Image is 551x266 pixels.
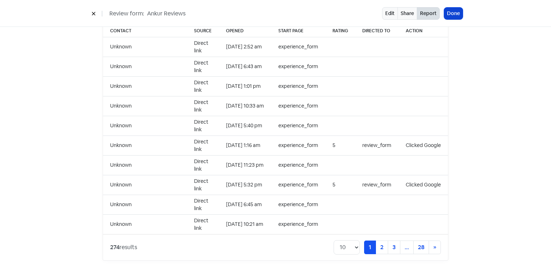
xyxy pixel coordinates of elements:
[187,116,219,136] td: Direct link
[355,175,399,195] td: review_form
[271,25,325,37] th: Start page
[187,175,219,195] td: Direct link
[103,96,187,116] td: Unknown
[413,241,429,254] a: 28
[429,241,441,254] a: Next
[219,57,271,76] td: [DATE] 6:43 am
[325,25,355,37] th: Rating
[219,116,271,136] td: [DATE] 5:40 pm
[219,96,271,116] td: [DATE] 10:33 am
[187,155,219,175] td: Direct link
[219,136,271,155] td: [DATE] 1:16 am
[110,243,119,251] strong: 274
[382,7,398,20] a: Edit
[103,155,187,175] td: Unknown
[271,76,325,96] td: experience_form
[364,241,376,254] a: 1
[271,214,325,234] td: experience_form
[399,136,448,155] td: Clicked Google
[103,214,187,234] td: Unknown
[103,57,187,76] td: Unknown
[271,96,325,116] td: experience_form
[271,57,325,76] td: experience_form
[325,136,355,155] td: 5
[219,37,271,57] td: [DATE] 2:52 am
[399,25,448,37] th: Action
[103,195,187,214] td: Unknown
[433,243,436,251] span: »
[187,195,219,214] td: Direct link
[271,136,325,155] td: experience_form
[109,9,144,18] span: Review form:
[399,175,448,195] td: Clicked Google
[444,8,463,19] button: Done
[388,241,400,254] a: 3
[103,25,187,37] th: Contact
[271,195,325,214] td: experience_form
[103,37,187,57] td: Unknown
[271,116,325,136] td: experience_form
[103,76,187,96] td: Unknown
[110,243,137,252] div: results
[355,136,399,155] td: review_form
[219,195,271,214] td: [DATE] 6:45 am
[376,241,388,254] a: 2
[219,214,271,234] td: [DATE] 10:21 am
[187,57,219,76] td: Direct link
[187,214,219,234] td: Direct link
[187,25,219,37] th: Source
[219,25,271,37] th: Opened
[103,116,187,136] td: Unknown
[187,96,219,116] td: Direct link
[187,76,219,96] td: Direct link
[397,7,417,20] a: Share
[187,136,219,155] td: Direct link
[219,76,271,96] td: [DATE] 1:01 pm
[355,25,399,37] th: Directed to
[219,175,271,195] td: [DATE] 5:32 pm
[325,175,355,195] td: 5
[219,155,271,175] td: [DATE] 11:23 pm
[400,241,414,254] a: ...
[103,136,187,155] td: Unknown
[271,155,325,175] td: experience_form
[271,37,325,57] td: experience_form
[103,175,187,195] td: Unknown
[271,175,325,195] td: experience_form
[417,7,440,20] button: Report
[187,37,219,57] td: Direct link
